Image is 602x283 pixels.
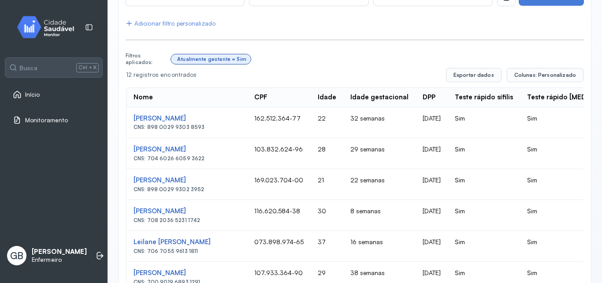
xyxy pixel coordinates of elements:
span: Ctrl + K [76,63,99,72]
div: CNS: 704 6026 6059 3622 [134,155,240,162]
td: 32 semanas [343,107,416,138]
div: CNS: 898 0029 9302 3952 [134,186,240,192]
div: Teste rápido sífilis [455,93,513,102]
td: 8 semanas [343,200,416,231]
button: Colunas: Personalizado [507,68,583,82]
td: 073.898.974-65 [247,231,311,262]
button: Exportar dados [446,68,502,82]
td: 16 semanas [343,231,416,262]
td: 30 [311,200,343,231]
td: 103.832.624-96 [247,138,311,169]
td: 22 [311,107,343,138]
div: Leilane [PERSON_NAME] [134,238,240,246]
div: CNS: 706 7055 9613 1811 [134,248,240,254]
span: Monitoramento [25,117,68,124]
span: GB [10,250,23,261]
td: Sim [448,107,520,138]
div: Idade gestacional [350,93,409,102]
div: [PERSON_NAME] [134,207,240,215]
td: [DATE] [416,231,448,262]
a: Início [13,90,95,99]
div: Nome [134,93,153,102]
td: Sim [448,169,520,200]
a: Monitoramento [13,116,95,125]
td: 21 [311,169,343,200]
td: [DATE] [416,107,448,138]
div: 12 registros encontrados [126,71,439,79]
td: [DATE] [416,138,448,169]
div: Atualmente gestante = Sim [177,56,246,62]
td: 29 semanas [343,138,416,169]
img: monitor.svg [9,14,89,40]
div: DPP [423,93,435,102]
p: Enfermeiro [32,256,87,264]
td: 169.023.704-00 [247,169,311,200]
div: Idade [318,93,336,102]
span: Colunas: Personalizado [514,72,576,79]
p: [PERSON_NAME] [32,248,87,256]
td: 28 [311,138,343,169]
td: Sim [448,138,520,169]
div: [PERSON_NAME] [134,114,240,123]
div: [PERSON_NAME] [134,145,240,154]
td: 116.620.584-38 [247,200,311,231]
div: CNS: 708 2036 5231 1742 [134,217,240,223]
div: [PERSON_NAME] [134,269,240,277]
div: CPF [254,93,268,102]
td: [DATE] [416,169,448,200]
td: 22 semanas [343,169,416,200]
td: 162.512.364-77 [247,107,311,138]
div: Adicionar filtro personalizado [126,20,216,27]
span: Busca [19,64,37,72]
div: [PERSON_NAME] [134,176,240,185]
div: CNS: 898 0029 9303 8593 [134,124,240,130]
td: [DATE] [416,200,448,231]
td: Sim [448,200,520,231]
td: 37 [311,231,343,262]
div: Filtros aplicados: [126,53,167,65]
td: Sim [448,231,520,262]
span: Início [25,91,40,98]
